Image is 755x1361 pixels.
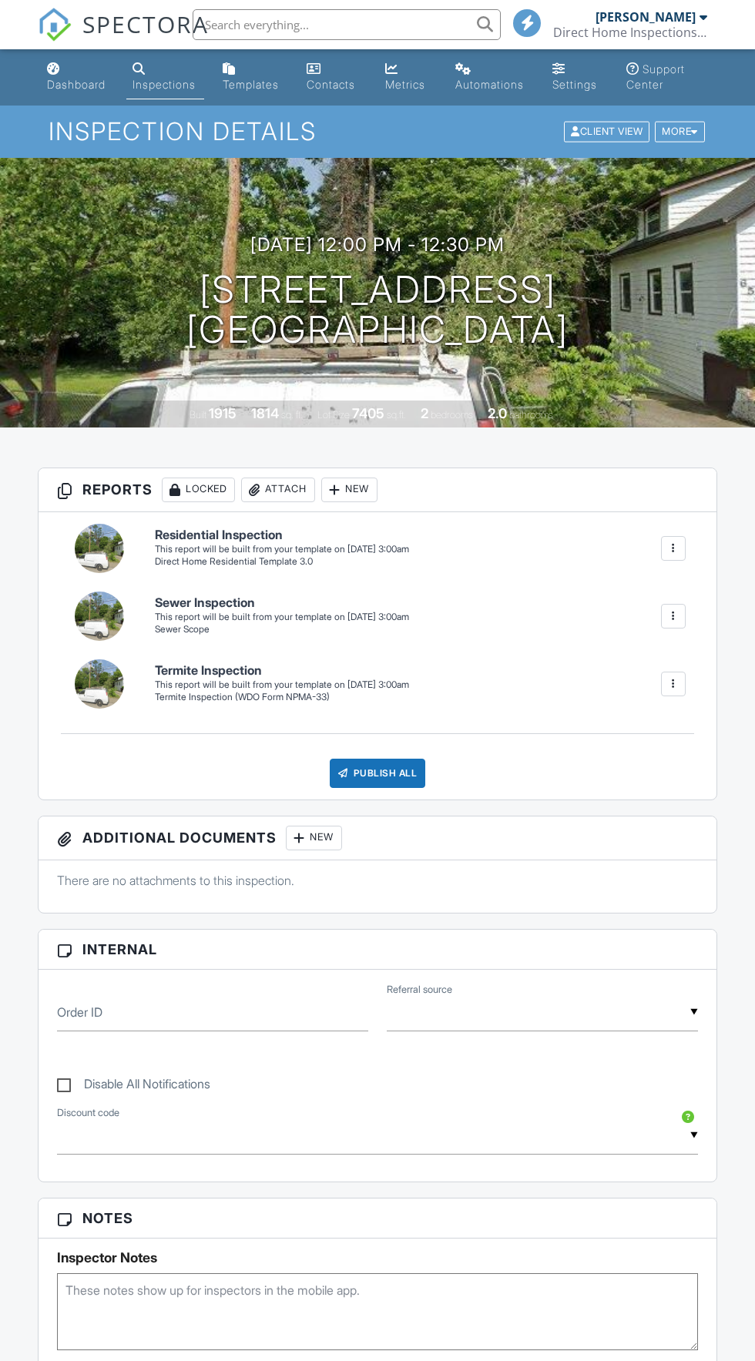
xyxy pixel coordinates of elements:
div: 2.0 [488,405,507,421]
div: New [321,478,377,502]
h6: Residential Inspection [155,528,409,542]
div: Direct Home Inspections LLC [553,25,707,40]
div: Direct Home Residential Template 3.0 [155,555,409,568]
div: Contacts [307,78,355,91]
div: New [286,826,342,850]
div: This report will be built from your template on [DATE] 3:00am [155,679,409,691]
a: Automations (Basic) [449,55,534,99]
div: 7405 [352,405,384,421]
div: Termite Inspection (WDO Form NPMA-33) [155,691,409,704]
div: Sewer Scope [155,623,409,636]
label: Discount code [57,1106,119,1120]
h5: Inspector Notes [57,1250,698,1265]
label: Referral source [387,983,452,997]
div: 1915 [209,405,237,421]
a: Inspections [126,55,204,99]
span: bathrooms [509,409,553,421]
h1: [STREET_ADDRESS] [GEOGRAPHIC_DATA] [186,270,569,351]
h3: Internal [39,930,716,970]
div: [PERSON_NAME] [596,9,696,25]
a: Metrics [379,55,437,99]
input: Search everything... [193,9,501,40]
div: This report will be built from your template on [DATE] 3:00am [155,611,409,623]
span: sq. ft. [281,409,303,421]
h6: Sewer Inspection [155,596,409,610]
h3: Additional Documents [39,816,716,860]
span: SPECTORA [82,8,209,40]
div: Settings [552,78,597,91]
img: The Best Home Inspection Software - Spectora [38,8,72,42]
div: This report will be built from your template on [DATE] 3:00am [155,543,409,555]
span: Built [190,409,206,421]
h6: Termite Inspection [155,664,409,678]
a: Client View [562,125,653,136]
div: 2 [421,405,428,421]
span: sq.ft. [387,409,406,421]
div: Attach [241,478,315,502]
span: Lot Size [317,409,350,421]
div: 1814 [251,405,279,421]
a: Settings [546,55,608,99]
h1: Inspection Details [49,118,706,145]
div: Publish All [330,759,426,788]
div: Automations [455,78,524,91]
a: Dashboard [41,55,114,99]
div: More [655,122,705,142]
span: bedrooms [431,409,473,421]
div: Inspections [133,78,196,91]
a: Templates [216,55,288,99]
label: Order ID [57,1004,102,1021]
h3: [DATE] 12:00 pm - 12:30 pm [250,234,505,255]
h3: Reports [39,468,716,512]
div: Locked [162,478,235,502]
div: Support Center [626,62,685,91]
a: Contacts [300,55,367,99]
div: Client View [564,122,649,142]
a: SPECTORA [38,21,209,53]
h3: Notes [39,1198,716,1239]
div: Templates [223,78,279,91]
div: Dashboard [47,78,106,91]
p: There are no attachments to this inspection. [57,872,698,889]
div: Metrics [385,78,425,91]
a: Support Center [620,55,714,99]
label: Disable All Notifications [57,1077,210,1096]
